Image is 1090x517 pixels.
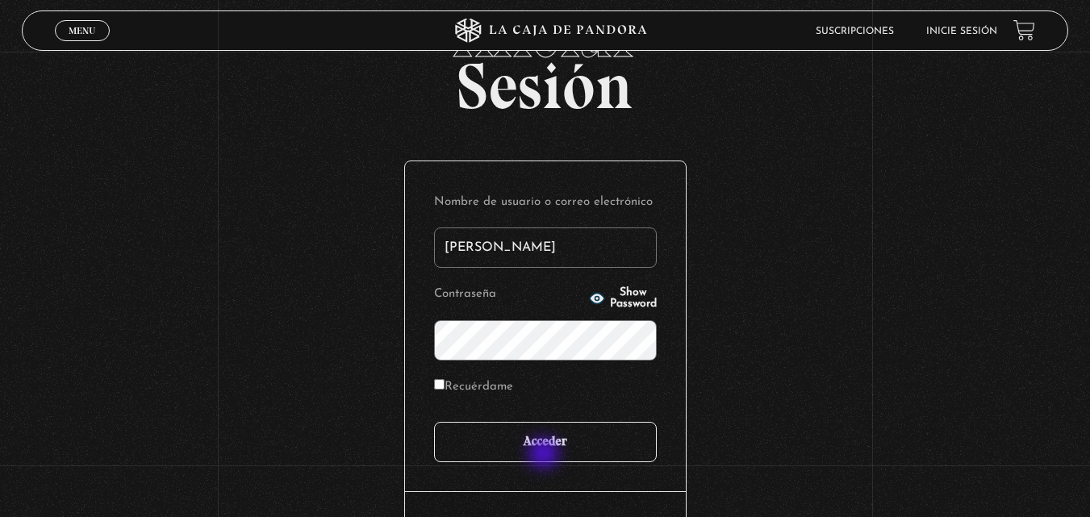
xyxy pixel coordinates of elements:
a: View your shopping cart [1013,19,1035,41]
span: Menu [69,26,95,35]
a: Inicie sesión [926,27,997,36]
input: Acceder [434,422,657,462]
label: Contraseña [434,282,584,307]
button: Show Password [589,287,657,310]
input: Recuérdame [434,379,445,390]
a: Suscripciones [816,27,894,36]
label: Recuérdame [434,375,513,400]
label: Nombre de usuario o correo electrónico [434,190,657,215]
span: Cerrar [63,40,101,51]
h2: Sesión [22,2,1068,106]
span: Iniciar [22,2,1068,67]
span: Show Password [610,287,657,310]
